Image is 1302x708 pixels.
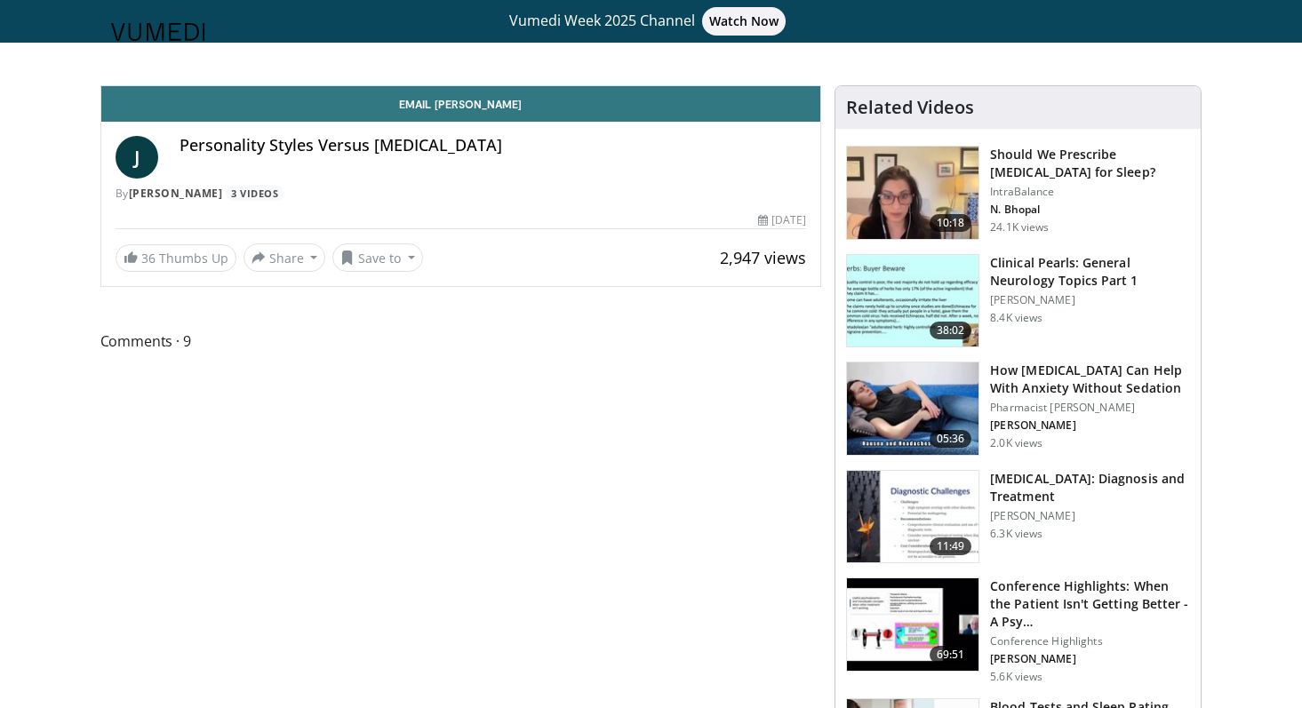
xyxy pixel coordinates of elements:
[990,670,1042,684] p: 5.6K views
[990,527,1042,541] p: 6.3K views
[990,436,1042,450] p: 2.0K views
[930,322,972,339] span: 38:02
[846,577,1190,684] a: 69:51 Conference Highlights: When the Patient Isn't Getting Better - A Psy… Conference Highlights...
[990,401,1190,415] p: Pharmacist [PERSON_NAME]
[846,146,1190,240] a: 10:18 Should We Prescribe [MEDICAL_DATA] for Sleep? IntraBalance N. Bhopal 24.1K views
[990,311,1042,325] p: 8.4K views
[990,146,1190,181] h3: Should We Prescribe [MEDICAL_DATA] for Sleep?
[930,646,972,664] span: 69:51
[990,293,1190,307] p: [PERSON_NAME]
[101,86,821,122] a: Email [PERSON_NAME]
[990,254,1190,290] h3: Clinical Pearls: General Neurology Topics Part 1
[116,186,807,202] div: By
[990,634,1190,648] p: Conference Highlights
[111,23,205,41] img: VuMedi Logo
[930,537,972,555] span: 11:49
[990,509,1190,523] p: [PERSON_NAME]
[847,362,978,455] img: 7bfe4765-2bdb-4a7e-8d24-83e30517bd33.150x105_q85_crop-smart_upscale.jpg
[758,212,806,228] div: [DATE]
[180,136,807,155] h4: Personality Styles Versus [MEDICAL_DATA]
[720,247,806,268] span: 2,947 views
[990,418,1190,433] p: Michael Brown
[847,255,978,347] img: 91ec4e47-6cc3-4d45-a77d-be3eb23d61cb.150x105_q85_crop-smart_upscale.jpg
[990,470,1190,505] h3: [MEDICAL_DATA]: Diagnosis and Treatment
[847,578,978,671] img: 4362ec9e-0993-4580-bfd4-8e18d57e1d49.150x105_q85_crop-smart_upscale.jpg
[846,97,974,118] h4: Related Videos
[990,362,1190,397] h3: How [MEDICAL_DATA] Can Help With Anxiety Without Sedation
[930,430,972,448] span: 05:36
[990,577,1190,631] h3: Conference Highlights: When the Patient Isn't Getting Better - A Psychodynamic Perspective on the...
[990,185,1190,199] p: IntraBalance
[116,244,236,272] a: 36 Thumbs Up
[226,186,284,201] a: 3 Videos
[129,186,223,201] a: [PERSON_NAME]
[990,220,1049,235] p: 24.1K views
[100,330,822,353] span: Comments 9
[846,254,1190,348] a: 38:02 Clinical Pearls: General Neurology Topics Part 1 [PERSON_NAME] 8.4K views
[846,362,1190,456] a: 05:36 How [MEDICAL_DATA] Can Help With Anxiety Without Sedation Pharmacist [PERSON_NAME] [PERSON_...
[990,652,1190,666] p: Eric Plakun
[141,250,156,266] span: 36
[930,214,972,232] span: 10:18
[847,147,978,239] img: f7087805-6d6d-4f4e-b7c8-917543aa9d8d.150x105_q85_crop-smart_upscale.jpg
[116,136,158,179] a: J
[990,203,1190,217] p: Nishi Bhopal
[244,243,326,272] button: Share
[332,243,423,272] button: Save to
[847,471,978,563] img: 6e0bc43b-d42b-409a-85fd-0f454729f2ca.150x105_q85_crop-smart_upscale.jpg
[846,470,1190,564] a: 11:49 [MEDICAL_DATA]: Diagnosis and Treatment [PERSON_NAME] 6.3K views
